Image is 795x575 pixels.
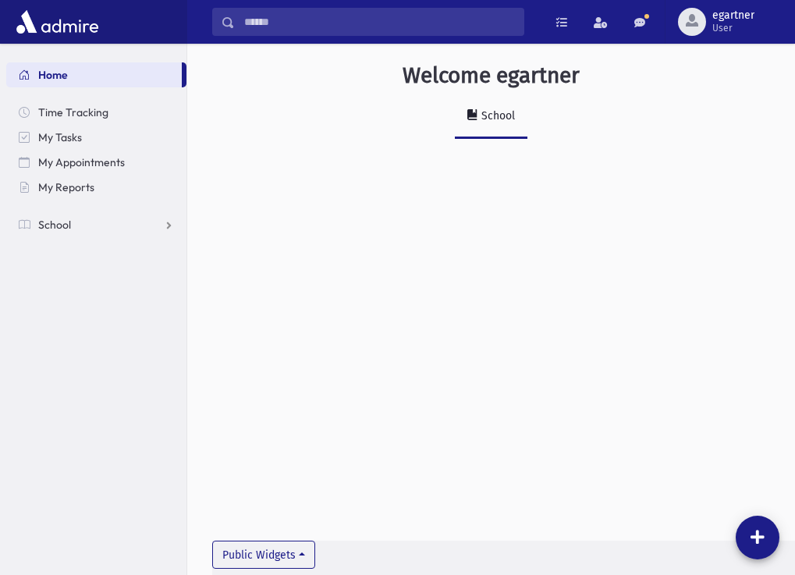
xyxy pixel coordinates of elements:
span: egartner [712,9,754,22]
div: School [478,109,515,122]
span: User [712,22,754,34]
img: AdmirePro [12,6,102,37]
span: Time Tracking [38,105,108,119]
input: Search [235,8,523,36]
a: School [6,212,186,237]
span: My Reports [38,180,94,194]
button: Public Widgets [212,541,315,569]
a: School [455,95,527,139]
span: School [38,218,71,232]
a: Home [6,62,182,87]
a: My Tasks [6,125,186,150]
span: Home [38,68,68,82]
span: My Tasks [38,130,82,144]
span: My Appointments [38,155,125,169]
h3: Welcome egartner [403,62,580,89]
a: My Reports [6,175,186,200]
a: My Appointments [6,150,186,175]
a: Time Tracking [6,100,186,125]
